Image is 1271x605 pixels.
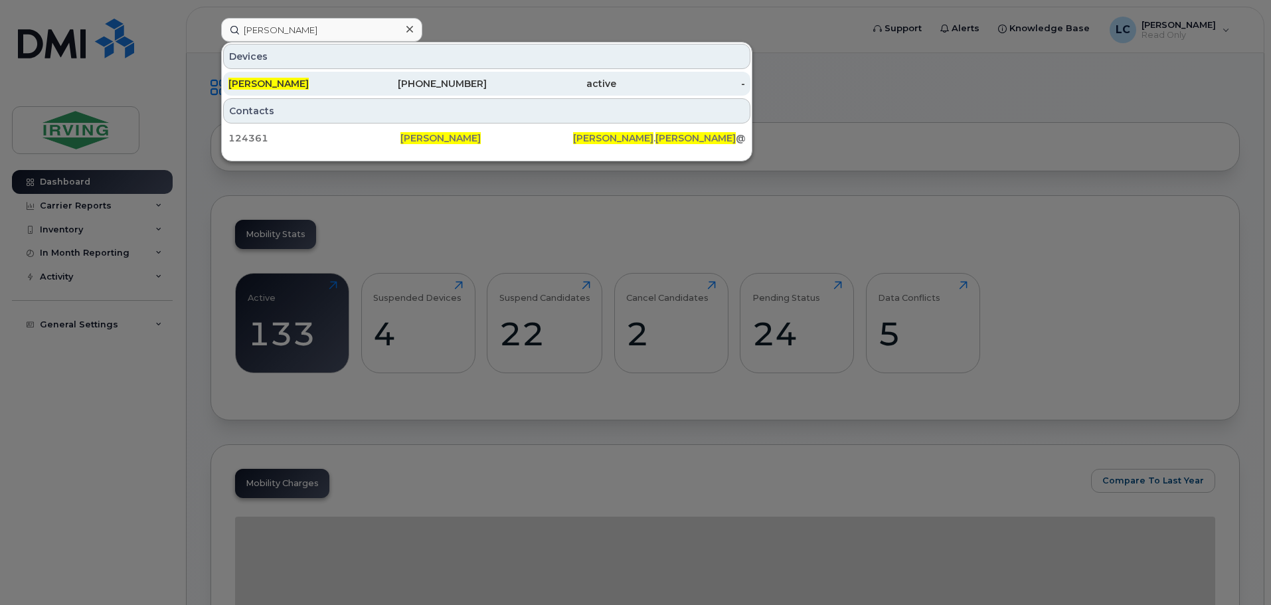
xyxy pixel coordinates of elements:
[223,44,750,69] div: Devices
[616,77,746,90] div: -
[358,77,487,90] div: [PHONE_NUMBER]
[223,98,750,124] div: Contacts
[573,132,653,144] span: [PERSON_NAME]
[223,126,750,150] a: 124361[PERSON_NAME][PERSON_NAME].[PERSON_NAME]@[DOMAIN_NAME]
[655,132,736,144] span: [PERSON_NAME]
[228,131,400,145] div: 124361
[487,77,616,90] div: active
[223,72,750,96] a: [PERSON_NAME][PHONE_NUMBER]active-
[228,78,309,90] span: [PERSON_NAME]
[400,132,481,144] span: [PERSON_NAME]
[573,131,745,145] div: . @[DOMAIN_NAME]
